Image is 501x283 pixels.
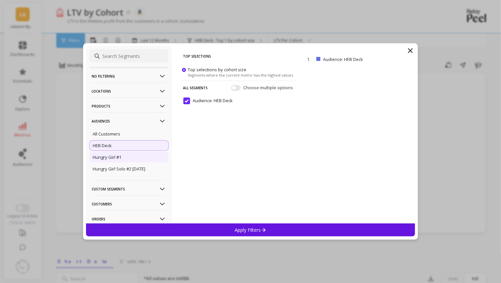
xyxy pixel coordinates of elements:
p: Audience: HEB Deck [323,56,387,62]
span: Top selections by cohort size [188,67,246,73]
p: All Segments [183,81,208,95]
span: Segments where the current metric has the highest values. [188,73,294,78]
p: No filtering [92,68,166,85]
p: Hungry Girl #1 [93,154,122,160]
p: Orders [92,210,166,227]
p: HEB Deck [93,142,112,148]
p: Locations [92,83,166,100]
p: Top Selections [183,49,294,63]
p: Custom Segments [92,180,166,197]
p: Products [92,98,166,115]
p: Hungry Girl Solo #2 [DATE] [93,166,146,172]
span: Choose multiple options [243,85,294,91]
p: 1. [307,56,314,62]
span: Audience: HEB Deck [183,98,233,104]
input: Search Segments [89,49,169,63]
p: Audiences [92,113,166,130]
p: Customers [92,195,166,212]
p: Apply Filters [235,227,266,233]
p: All Customers [93,131,121,137]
